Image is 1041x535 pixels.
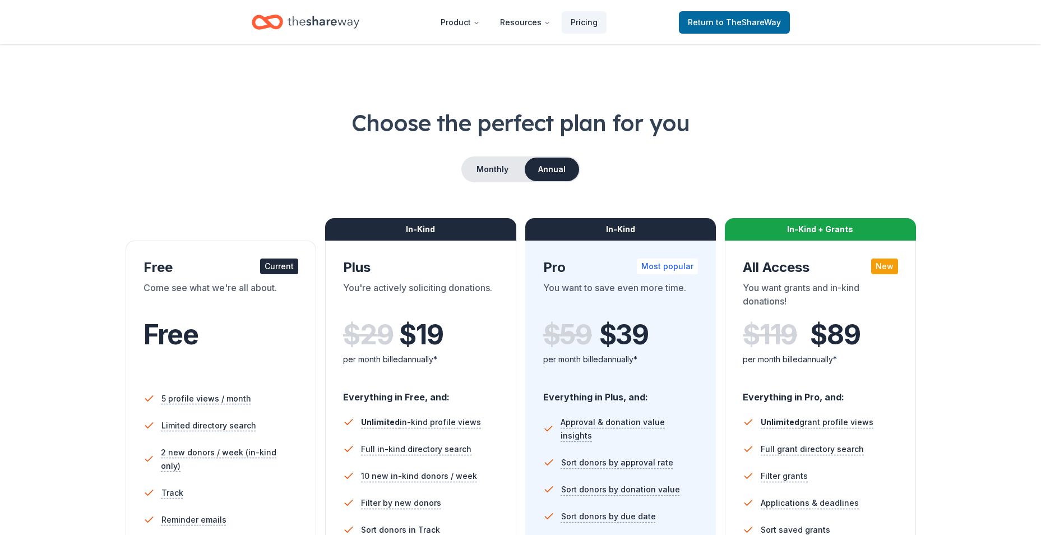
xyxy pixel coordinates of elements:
span: Reminder emails [161,513,226,527]
button: Annual [525,158,579,181]
span: Unlimited [761,417,799,427]
span: $ 19 [399,319,443,350]
span: $ 39 [599,319,649,350]
div: In-Kind + Grants [725,218,916,241]
button: Resources [491,11,559,34]
span: Filter by new donors [361,496,441,510]
div: Most popular [637,259,698,274]
span: to TheShareWay [716,17,781,27]
div: You want grants and in-kind donations! [743,281,898,312]
div: Pro [543,259,698,276]
h1: Choose the perfect plan for you [45,107,996,139]
div: Everything in Pro, and: [743,381,898,404]
span: Approval & donation value insights [561,416,698,442]
span: grant profile views [761,417,873,427]
div: Current [260,259,298,274]
span: Unlimited [361,417,400,427]
span: 2 new donors / week (in-kind only) [161,446,298,473]
div: Everything in Plus, and: [543,381,698,404]
span: Applications & deadlines [761,496,859,510]
div: New [871,259,898,274]
span: Filter grants [761,469,808,483]
span: Free [144,318,198,351]
span: Return [688,16,781,29]
a: Pricing [562,11,607,34]
div: Come see what we're all about. [144,281,299,312]
span: Full in-kind directory search [361,442,471,456]
span: Track [161,486,183,500]
a: Home [252,9,359,35]
a: Returnto TheShareWay [679,11,790,34]
span: Full grant directory search [761,442,864,456]
button: Monthly [462,158,522,181]
div: In-Kind [325,218,516,241]
div: You want to save even more time. [543,281,698,312]
div: per month billed annually* [743,353,898,366]
span: 10 new in-kind donors / week [361,469,477,483]
span: in-kind profile views [361,417,481,427]
span: Limited directory search [161,419,256,432]
div: Everything in Free, and: [343,381,498,404]
div: You're actively soliciting donations. [343,281,498,312]
span: $ 89 [810,319,860,350]
button: Product [432,11,489,34]
div: In-Kind [525,218,716,241]
div: All Access [743,259,898,276]
span: Sort donors by donation value [561,483,680,496]
div: Free [144,259,299,276]
nav: Main [432,9,607,35]
div: per month billed annually* [343,353,498,366]
div: Plus [343,259,498,276]
span: Sort donors by due date [561,510,656,523]
span: Sort donors by approval rate [561,456,673,469]
div: per month billed annually* [543,353,698,366]
span: 5 profile views / month [161,392,251,405]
